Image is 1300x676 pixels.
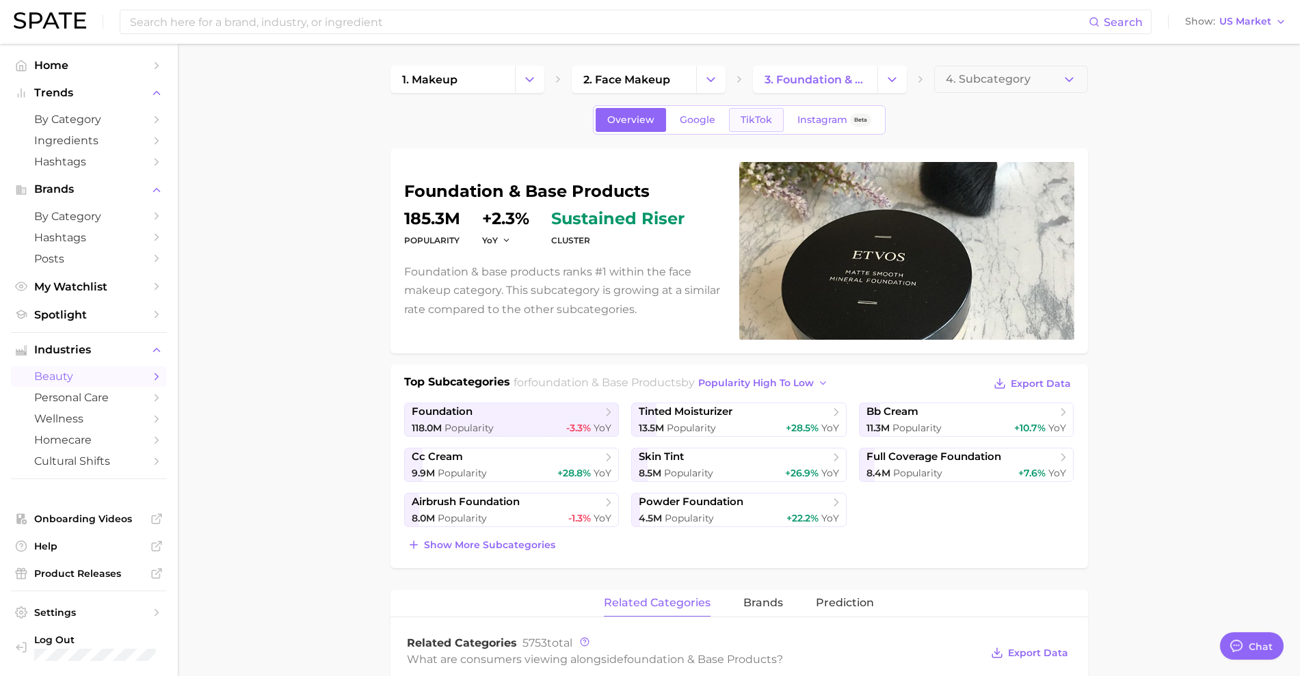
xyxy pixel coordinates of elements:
span: Trends [34,87,144,99]
span: Onboarding Videos [34,513,144,525]
span: wellness [34,412,144,425]
a: tinted moisturizer13.5m Popularity+28.5% YoY [631,403,847,437]
img: SPATE [14,12,86,29]
a: Help [11,536,167,556]
span: YoY [821,512,839,524]
button: Trends [11,83,167,103]
span: +28.8% [557,467,591,479]
span: by Category [34,210,144,223]
span: Ingredients [34,134,144,147]
span: by Category [34,113,144,126]
button: Change Category [696,66,726,93]
button: Change Category [515,66,544,93]
a: cc cream9.9m Popularity+28.8% YoY [404,448,620,482]
a: Overview [596,108,666,132]
span: 5753 [522,636,547,649]
div: What are consumers viewing alongside ? [407,650,981,668]
span: Export Data [1011,378,1071,390]
span: Industries [34,344,144,356]
dd: +2.3% [482,211,529,227]
span: Export Data [1008,647,1068,659]
span: +28.5% [786,422,819,434]
span: full coverage foundation [866,450,1001,463]
span: Product Releases [34,567,144,580]
span: YoY [482,234,498,246]
a: 3. foundation & base products [753,66,877,93]
span: Settings [34,606,144,619]
span: YoY [821,467,839,479]
button: Brands [11,179,167,200]
span: -3.3% [566,422,591,434]
dt: Popularity [404,232,460,249]
span: +10.7% [1014,422,1046,434]
span: Hashtags [34,231,144,244]
h1: foundation & base products [404,183,723,200]
a: Home [11,55,167,76]
span: 1. makeup [402,73,457,86]
span: YoY [1048,467,1066,479]
span: Spotlight [34,308,144,321]
span: popularity high to low [698,377,814,389]
span: YoY [594,422,611,434]
span: Popularity [892,422,942,434]
span: brands [743,597,783,609]
a: 2. face makeup [572,66,696,93]
button: ShowUS Market [1182,13,1290,31]
a: Hashtags [11,227,167,248]
span: related categories [604,597,711,609]
span: Show [1185,18,1215,25]
span: beauty [34,370,144,383]
dd: 185.3m [404,211,460,227]
span: YoY [594,512,611,524]
span: YoY [594,467,611,479]
a: personal care [11,387,167,408]
span: homecare [34,433,144,446]
input: Search here for a brand, industry, or ingredient [129,10,1089,33]
span: Popularity [665,512,714,524]
span: Popularity [445,422,494,434]
button: 4. Subcategory [934,66,1088,93]
a: Spotlight [11,304,167,325]
span: Related Categories [407,636,517,649]
span: Overview [607,114,654,126]
a: Ingredients [11,130,167,151]
span: skin tint [639,450,684,463]
a: cultural shifts [11,450,167,472]
span: Hashtags [34,155,144,168]
span: sustained riser [551,211,685,227]
span: Log Out [34,634,156,646]
span: 11.3m [866,422,890,434]
a: by Category [11,206,167,227]
span: Popularity [667,422,716,434]
a: bb cream11.3m Popularity+10.7% YoY [859,403,1074,437]
button: Show more subcategories [404,535,559,554]
span: airbrush foundation [412,496,520,509]
span: 4. Subcategory [946,73,1031,85]
span: -1.3% [568,512,591,524]
button: Export Data [987,643,1071,662]
h1: Top Subcategories [404,374,510,394]
span: Brands [34,183,144,195]
a: 1. makeup [390,66,515,93]
span: Popularity [664,467,713,479]
button: Change Category [877,66,907,93]
span: 13.5m [639,422,664,434]
a: Product Releases [11,563,167,584]
a: beauty [11,366,167,387]
span: 118.0m [412,422,442,434]
span: tinted moisturizer [639,405,732,418]
a: homecare [11,429,167,450]
a: by Category [11,109,167,130]
span: Show more subcategories [424,539,555,551]
a: TikTok [729,108,784,132]
span: 8.0m [412,512,435,524]
span: YoY [821,422,839,434]
span: for by [514,376,832,389]
span: YoY [1048,422,1066,434]
span: US Market [1219,18,1271,25]
span: Instagram [797,114,847,126]
span: cc cream [412,450,463,463]
span: 8.4m [866,467,890,479]
span: Popularity [438,467,487,479]
span: 2. face makeup [583,73,670,86]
